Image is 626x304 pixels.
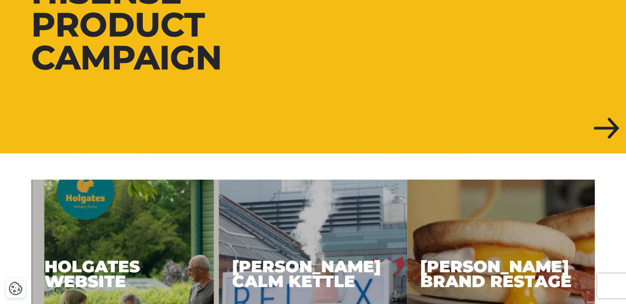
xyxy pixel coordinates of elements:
[9,281,23,295] img: Revisit consent button
[9,281,23,295] button: Cookie Settings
